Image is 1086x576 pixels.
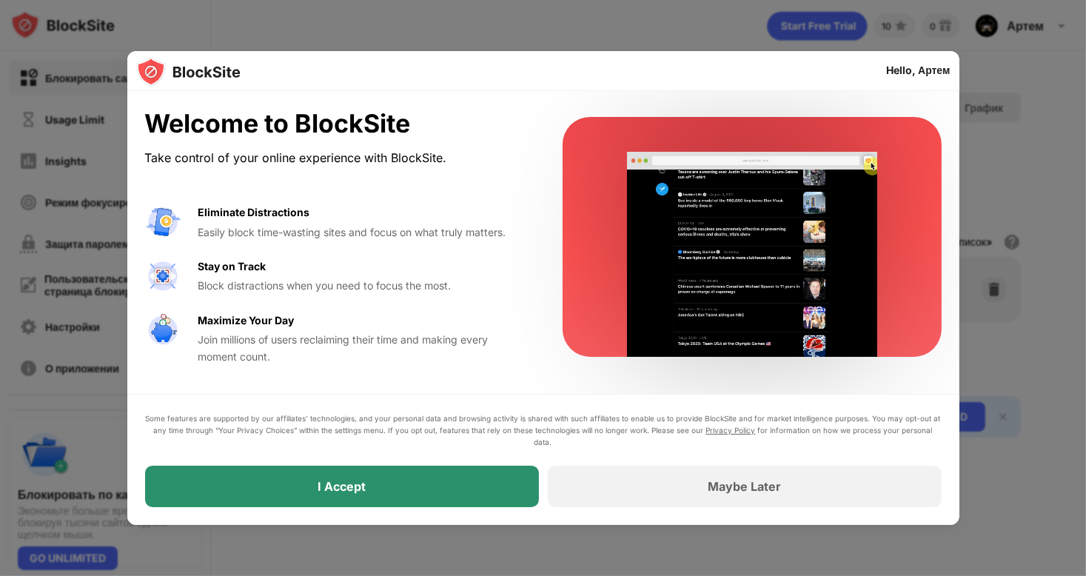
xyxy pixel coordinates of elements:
[708,479,781,494] div: Maybe Later
[198,332,527,365] div: Join millions of users reclaiming their time and making every moment count.
[198,204,310,221] div: Eliminate Distractions
[145,312,181,348] img: value-safe-time.svg
[145,258,181,294] img: value-focus.svg
[145,109,527,139] div: Welcome to BlockSite
[198,258,267,275] div: Stay on Track
[145,147,527,169] div: Take control of your online experience with BlockSite.
[886,64,950,76] div: Hello, Артем
[136,57,241,87] img: logo-blocksite.svg
[318,479,366,494] div: I Accept
[198,278,527,294] div: Block distractions when you need to focus the most.
[706,426,756,435] a: Privacy Policy
[145,204,181,240] img: value-avoid-distractions.svg
[145,412,942,448] div: Some features are supported by our affiliates’ technologies, and your personal data and browsing ...
[198,224,527,241] div: Easily block time-wasting sites and focus on what truly matters.
[198,312,295,329] div: Maximize Your Day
